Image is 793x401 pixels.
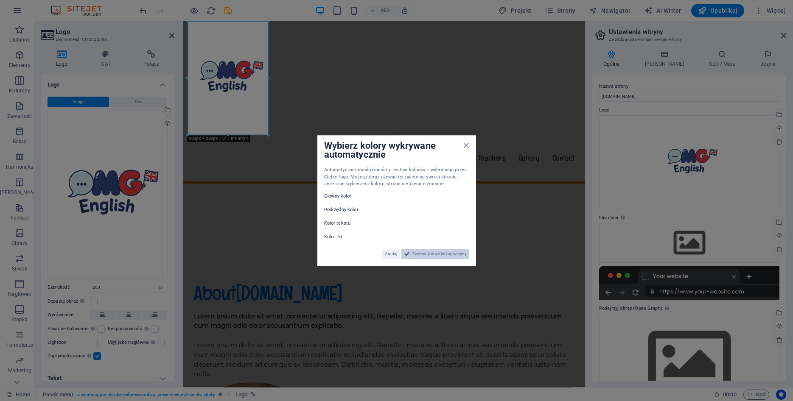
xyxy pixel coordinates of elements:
[385,249,397,259] span: Anuluj
[324,232,375,242] label: Kolor tła
[324,191,375,201] label: Główny kolor
[324,205,375,215] label: Podrzędny kolor
[324,218,375,228] label: Kolor tekstu
[324,167,469,188] div: Automatycznie wyodrębniliśmy zestaw kolorów z wybranego przez Ciebie logo. Możesz teraz używać te...
[382,249,400,259] button: Anuluj
[401,249,469,259] button: Zastosuj nowe kolory witryny
[324,140,436,160] span: Wybierz kolory wykrywane automatycznie
[412,249,467,259] span: Zastosuj nowe kolory witryny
